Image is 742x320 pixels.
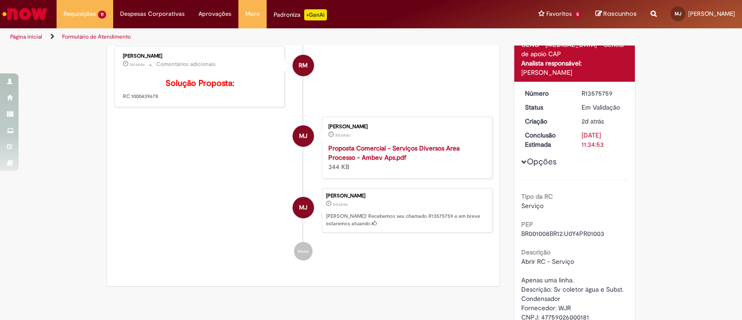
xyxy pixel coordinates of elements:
[130,62,145,67] span: 2d atrás
[328,124,483,130] div: [PERSON_NAME]
[123,79,277,100] p: RC 1000439678
[114,188,493,233] li: Marcos Junior
[293,197,314,218] div: Marcos Junior
[293,55,314,76] div: Raiane Martins
[521,40,628,59] div: CENG - [MEDICAL_DATA] - Central de apoio CAP
[518,89,575,98] dt: Número
[274,9,327,20] div: Padroniza
[582,131,625,149] div: [DATE] 11:34:53
[582,117,604,125] span: 2d atrás
[64,9,96,19] span: Requisições
[114,37,493,270] ul: Histórico de tíquete
[198,9,231,19] span: Aprovações
[582,103,625,112] div: Em Validação
[299,54,307,77] span: RM
[603,9,637,18] span: Rascunhos
[299,125,307,147] span: MJ
[123,53,277,59] div: [PERSON_NAME]
[326,193,487,199] div: [PERSON_NAME]
[521,229,604,238] span: BR001008BR12.U0Y4PR01003
[7,28,488,46] ul: Trilhas de página
[62,33,131,40] a: Formulário de Atendimento
[156,60,216,68] small: Comentários adicionais
[293,125,314,147] div: Marcos Junior
[166,78,234,89] b: Solução Proposta:
[521,248,550,256] b: Descrição
[582,89,625,98] div: R13575759
[328,144,460,162] a: Proposta Comercial - Serviços Diversos Area Processo - Ambev Aps.pdf
[120,9,185,19] span: Despesas Corporativas
[521,220,533,229] b: PEP
[521,192,553,201] b: Tipo da RC
[10,33,42,40] a: Página inicial
[518,117,575,126] dt: Criação
[521,202,544,210] span: Serviço
[595,10,637,19] a: Rascunhos
[328,144,483,171] div: 344 KB
[546,9,572,19] span: Favoritos
[521,68,628,77] div: [PERSON_NAME]
[326,213,487,227] p: [PERSON_NAME]! Recebemos seu chamado R13575759 e em breve estaremos atuando.
[98,11,106,19] span: 11
[304,9,327,20] p: +GenAi
[333,202,348,207] span: 2d atrás
[521,59,628,68] div: Analista responsável:
[518,103,575,112] dt: Status
[582,117,625,126] div: 29/09/2025 10:34:49
[574,11,582,19] span: 5
[518,131,575,149] dt: Conclusão Estimada
[299,196,307,219] span: MJ
[333,202,348,207] time: 29/09/2025 10:34:49
[582,117,604,125] time: 29/09/2025 10:34:49
[688,10,735,18] span: [PERSON_NAME]
[335,132,350,138] span: 2d atrás
[130,62,145,67] time: 29/09/2025 11:50:57
[335,132,350,138] time: 29/09/2025 10:34:45
[1,5,49,23] img: ServiceNow
[245,9,260,19] span: More
[675,11,681,17] span: MJ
